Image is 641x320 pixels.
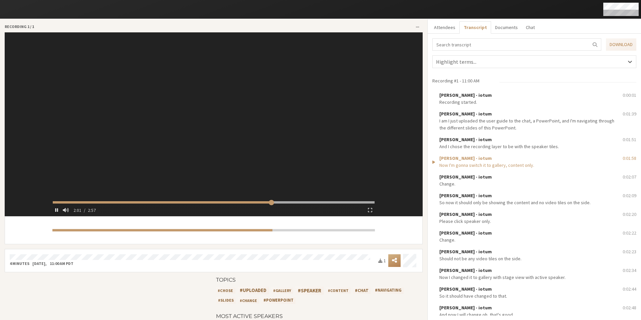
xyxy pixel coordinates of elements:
div: #speaker [295,286,324,295]
span: And now I will change oh, that's good. [439,312,514,318]
span: [PERSON_NAME] - iotum [439,305,492,311]
div: Recording #1 - 11:00 AM [430,77,499,92]
span: [PERSON_NAME] - iotum [439,211,492,217]
div: #chat [353,287,371,294]
span: / [84,205,85,216]
span: [PERSON_NAME] - iotum [439,136,492,142]
time: 2:57 [85,205,98,216]
div: 0:02:48 [623,304,636,311]
span: Change. [439,181,455,187]
button: Open menu [412,22,423,32]
div: 0:02:20 [623,211,636,218]
span: [PERSON_NAME] - iotum [439,174,492,180]
div: 0:01:39 [623,110,636,117]
div: 0:02:22 [623,230,636,237]
div: #content [326,287,351,294]
span: [PERSON_NAME] - iotum [439,249,492,255]
span: [PERSON_NAME] - iotum [439,193,492,199]
div: [DATE] , [32,261,47,267]
span: Please click speaker only. [439,218,491,224]
div: 1 downloads [378,257,386,264]
span: [PERSON_NAME] - iotum [439,92,492,98]
div: 0:02:44 [623,286,636,293]
div: 0:02:09 [623,192,636,199]
h4: Topics [216,277,423,283]
div: 4 minutes [10,261,29,267]
a: Download [606,38,636,51]
input: Search transcript [432,38,601,51]
div: Recording 1 / 1 [2,24,410,30]
span: Recording started. [439,99,477,105]
div: 0:01:58 [623,155,636,162]
div: 0:02:23 [623,248,636,255]
div: #chose [216,287,235,294]
span: I am I just uploaded the user guide to the chat, a PowerPoint, and I'm navigating through the dif... [439,118,614,131]
span: [PERSON_NAME] - iotum [439,230,492,236]
div: #navigating [373,287,404,294]
div: #change [238,297,259,304]
button: Attendees [430,21,459,34]
div: 0:02:07 [623,174,636,181]
button: Chat [522,21,539,34]
span: Now I'm gonna switch it to gallery, content only. [439,162,534,168]
span: Should not be any video tiles on the side. [439,256,521,262]
span: [PERSON_NAME] - iotum [439,286,492,292]
div: 0:00:01 [623,92,636,99]
button: Transcript [459,21,491,34]
div: #powerpoint [261,297,295,304]
div: 11:00 AM PDT [50,261,73,267]
span: [PERSON_NAME] - iotum [439,267,492,273]
div: 0:01:51 [623,136,636,143]
time: 2:01 [71,205,84,216]
span: [PERSON_NAME] - iotum [439,111,492,117]
span: So it should have changed to that. [439,293,507,299]
span: Now I changed it to gallery with stage view with active speaker. [439,274,566,280]
div: 0:02:34 [623,267,636,274]
div: #uploaded [238,287,269,294]
span: [PERSON_NAME] - iotum [439,155,492,161]
div: #slides [216,297,236,304]
span: Change. [439,237,455,243]
button: Open menu [388,254,401,267]
span: And I chose the recording layer to be with the speaker tiles. [439,143,559,149]
button: Documents [491,21,522,34]
h4: Most active speakers [216,313,423,319]
div: #gallery [271,287,293,294]
span: So now it should only be showing the content and no video tiles on the side. [439,200,591,206]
